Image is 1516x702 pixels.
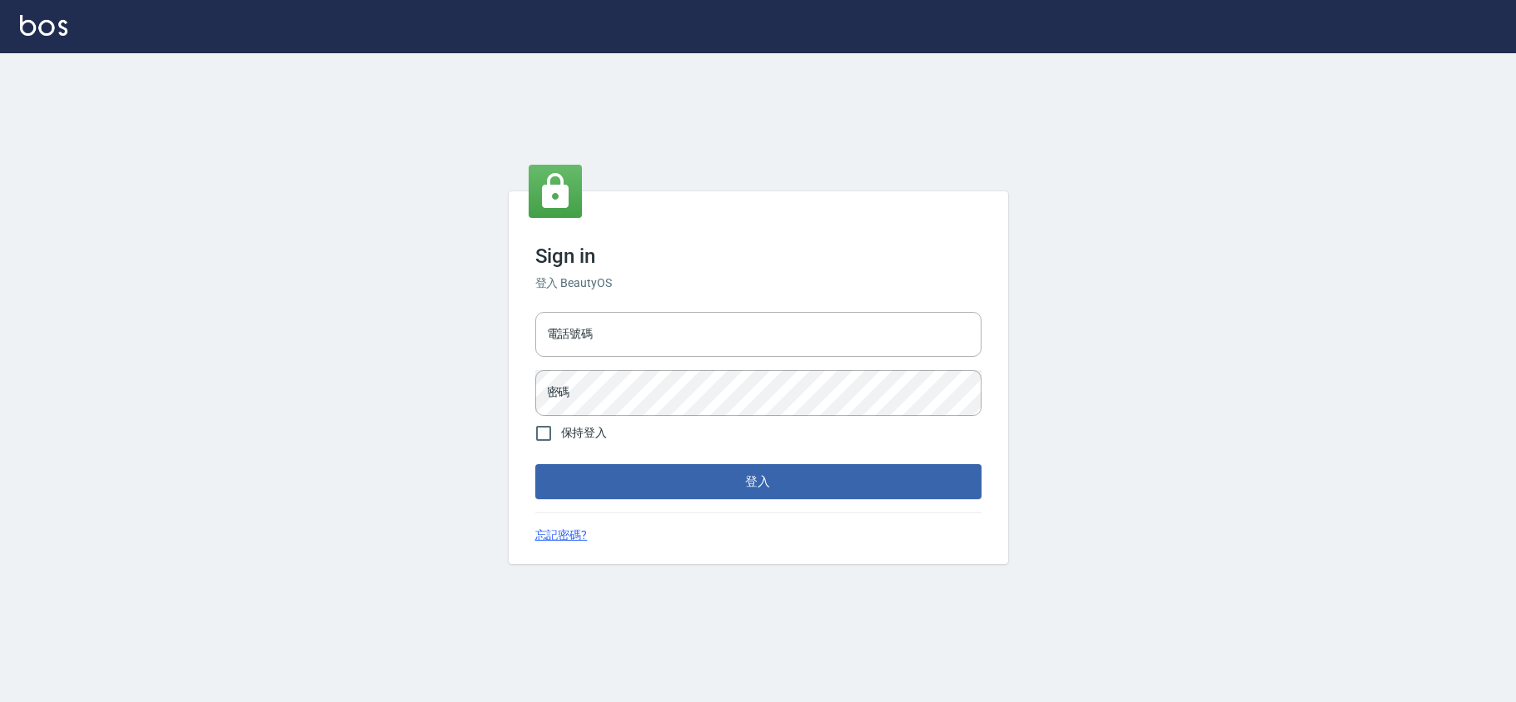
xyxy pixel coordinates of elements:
[561,424,608,442] span: 保持登入
[535,526,588,544] a: 忘記密碼?
[535,245,982,268] h3: Sign in
[535,464,982,499] button: 登入
[535,274,982,292] h6: 登入 BeautyOS
[20,15,67,36] img: Logo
